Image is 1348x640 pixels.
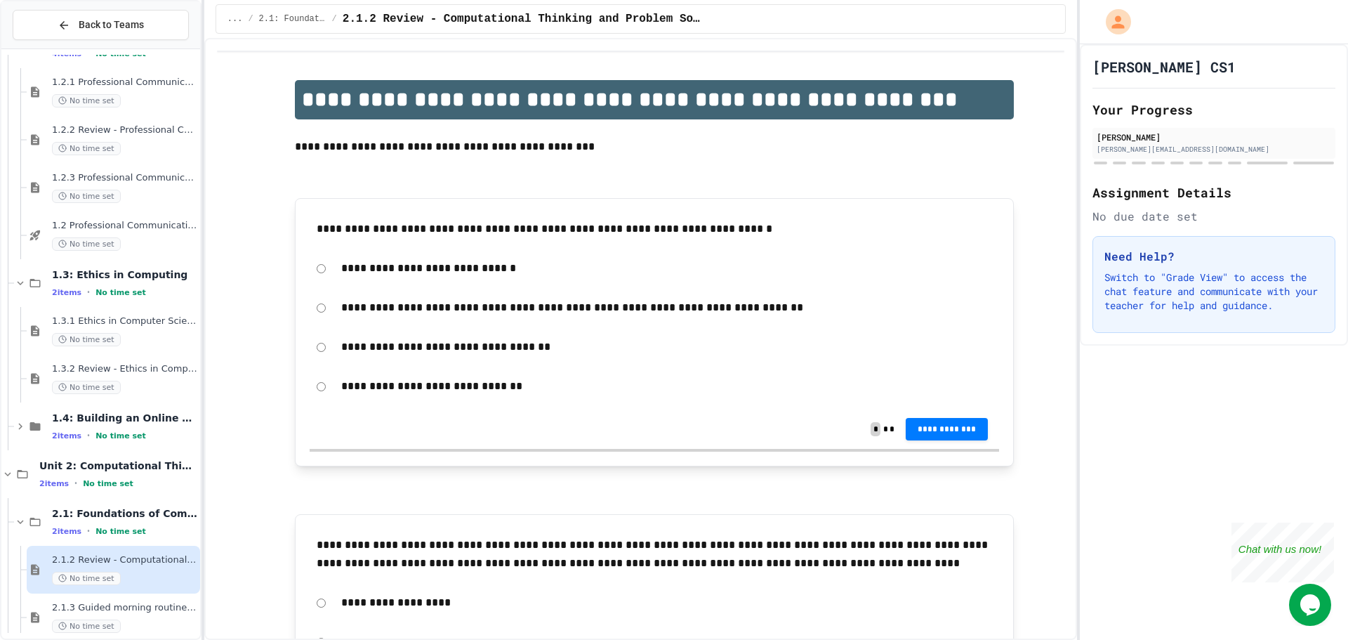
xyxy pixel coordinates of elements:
[1231,523,1334,582] iframe: chat widget
[95,527,146,536] span: No time set
[1092,183,1335,202] h2: Assignment Details
[52,363,197,375] span: 1.3.2 Review - Ethics in Computer Science
[87,525,90,537] span: •
[1092,57,1236,77] h1: [PERSON_NAME] CS1
[87,430,90,441] span: •
[52,220,197,232] span: 1.2 Professional Communication
[52,507,197,520] span: 2.1: Foundations of Computational Thinking
[52,142,121,155] span: No time set
[52,412,197,424] span: 1.4: Building an Online Presence
[39,459,197,472] span: Unit 2: Computational Thinking & Problem-Solving
[52,333,121,346] span: No time set
[1092,100,1335,119] h2: Your Progress
[52,431,81,440] span: 2 items
[248,13,253,25] span: /
[1097,144,1331,155] div: [PERSON_NAME][EMAIL_ADDRESS][DOMAIN_NAME]
[52,527,81,536] span: 2 items
[52,381,121,394] span: No time set
[79,18,144,32] span: Back to Teams
[95,288,146,297] span: No time set
[95,431,146,440] span: No time set
[52,288,81,297] span: 2 items
[332,13,337,25] span: /
[74,478,77,489] span: •
[1104,270,1323,313] p: Switch to "Grade View" to access the chat feature and communicate with your teacher for help and ...
[1289,584,1334,626] iframe: chat widget
[1091,6,1135,38] div: My Account
[343,11,702,27] span: 2.1.2 Review - Computational Thinking and Problem Solving
[52,172,197,184] span: 1.2.3 Professional Communication Challenge
[39,479,69,488] span: 2 items
[1092,208,1335,225] div: No due date set
[227,13,243,25] span: ...
[52,268,197,281] span: 1.3: Ethics in Computing
[83,479,133,488] span: No time set
[52,94,121,107] span: No time set
[52,602,197,614] span: 2.1.3 Guided morning routine flowchart
[52,554,197,566] span: 2.1.2 Review - Computational Thinking and Problem Solving
[1104,248,1323,265] h3: Need Help?
[52,620,121,633] span: No time set
[87,287,90,298] span: •
[52,237,121,251] span: No time set
[52,124,197,136] span: 1.2.2 Review - Professional Communication
[52,572,121,585] span: No time set
[52,190,121,203] span: No time set
[13,10,189,40] button: Back to Teams
[52,315,197,327] span: 1.3.1 Ethics in Computer Science
[259,13,326,25] span: 2.1: Foundations of Computational Thinking
[52,77,197,89] span: 1.2.1 Professional Communication
[1097,131,1331,143] div: [PERSON_NAME]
